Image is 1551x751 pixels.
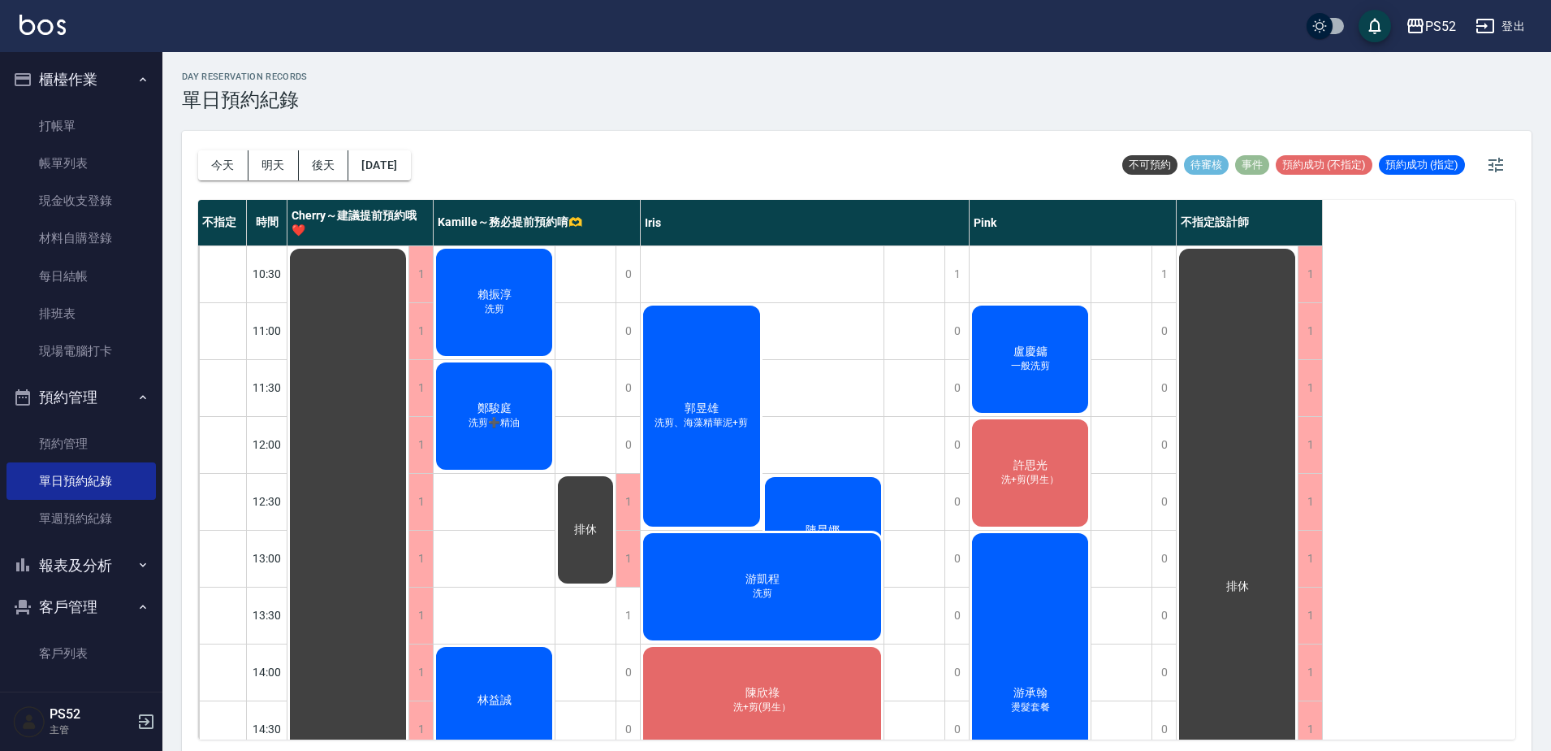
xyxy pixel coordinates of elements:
[299,150,349,180] button: 後天
[198,200,247,245] div: 不指定
[6,500,156,537] a: 單週預約紀錄
[6,145,156,182] a: 帳單列表
[248,150,299,180] button: 明天
[1276,158,1372,172] span: 預約成功 (不指定)
[408,588,433,644] div: 1
[247,245,287,302] div: 10:30
[944,474,969,530] div: 0
[1298,246,1322,302] div: 1
[730,701,794,714] span: 洗+剪(男生）
[802,523,843,538] span: 陳昆娜
[247,644,287,701] div: 14:00
[944,588,969,644] div: 0
[1010,458,1051,473] span: 許思光
[616,645,640,701] div: 0
[6,59,156,101] button: 櫃檯作業
[1223,580,1252,594] span: 排休
[1425,16,1456,37] div: PS52
[970,200,1177,245] div: Pink
[247,587,287,644] div: 13:30
[1235,158,1269,172] span: 事件
[1298,303,1322,359] div: 1
[1298,645,1322,701] div: 1
[1151,531,1176,587] div: 0
[50,723,132,737] p: 主管
[944,417,969,473] div: 0
[651,416,751,430] span: 洗剪、海藻精華泥+剪
[50,706,132,723] h5: PS52
[1008,359,1053,373] span: 一般洗剪
[944,360,969,416] div: 0
[482,302,508,316] span: 洗剪
[1151,474,1176,530] div: 0
[408,303,433,359] div: 1
[944,645,969,701] div: 0
[750,587,775,601] span: 洗剪
[1184,158,1229,172] span: 待審核
[1298,417,1322,473] div: 1
[19,15,66,35] img: Logo
[1399,10,1462,43] button: PS52
[182,72,308,82] h2: day Reservation records
[1151,417,1176,473] div: 0
[616,246,640,302] div: 0
[1151,360,1176,416] div: 0
[6,462,156,500] a: 單日預約紀錄
[616,417,640,473] div: 0
[247,473,287,530] div: 12:30
[944,303,969,359] div: 0
[408,417,433,473] div: 1
[6,182,156,219] a: 現金收支登錄
[1298,474,1322,530] div: 1
[1010,686,1051,701] span: 游承翰
[1298,531,1322,587] div: 1
[944,246,969,302] div: 1
[1177,200,1323,245] div: 不指定設計師
[616,474,640,530] div: 1
[1379,158,1465,172] span: 預約成功 (指定)
[742,686,783,701] span: 陳欣祿
[6,107,156,145] a: 打帳單
[1359,10,1391,42] button: save
[247,359,287,416] div: 11:30
[474,693,515,708] span: 林益誠
[348,150,410,180] button: [DATE]
[998,473,1062,487] span: 洗+剪(男生）
[1010,345,1051,359] span: 盧慶鏞
[247,530,287,587] div: 13:00
[1298,588,1322,644] div: 1
[6,219,156,257] a: 材料自購登錄
[198,150,248,180] button: 今天
[742,572,783,587] span: 游凱程
[6,545,156,587] button: 報表及分析
[6,376,156,419] button: 預約管理
[1469,11,1532,41] button: 登出
[6,586,156,628] button: 客戶管理
[434,200,641,245] div: Kamille～務必提前預約唷🫶
[247,302,287,359] div: 11:00
[1151,246,1176,302] div: 1
[6,258,156,295] a: 每日結帳
[408,531,433,587] div: 1
[6,332,156,370] a: 現場電腦打卡
[408,246,433,302] div: 1
[1122,158,1177,172] span: 不可預約
[247,200,287,245] div: 時間
[247,416,287,473] div: 12:00
[287,200,434,245] div: Cherry～建議提前預約哦❤️
[6,635,156,672] a: 客戶列表
[616,303,640,359] div: 0
[182,89,308,111] h3: 單日預約紀錄
[641,200,970,245] div: Iris
[6,425,156,462] a: 預約管理
[408,360,433,416] div: 1
[1151,645,1176,701] div: 0
[1151,303,1176,359] div: 0
[616,531,640,587] div: 1
[616,588,640,644] div: 1
[408,645,433,701] div: 1
[6,295,156,332] a: 排班表
[465,416,523,430] span: 洗剪➕精油
[1298,360,1322,416] div: 1
[571,523,600,537] span: 排休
